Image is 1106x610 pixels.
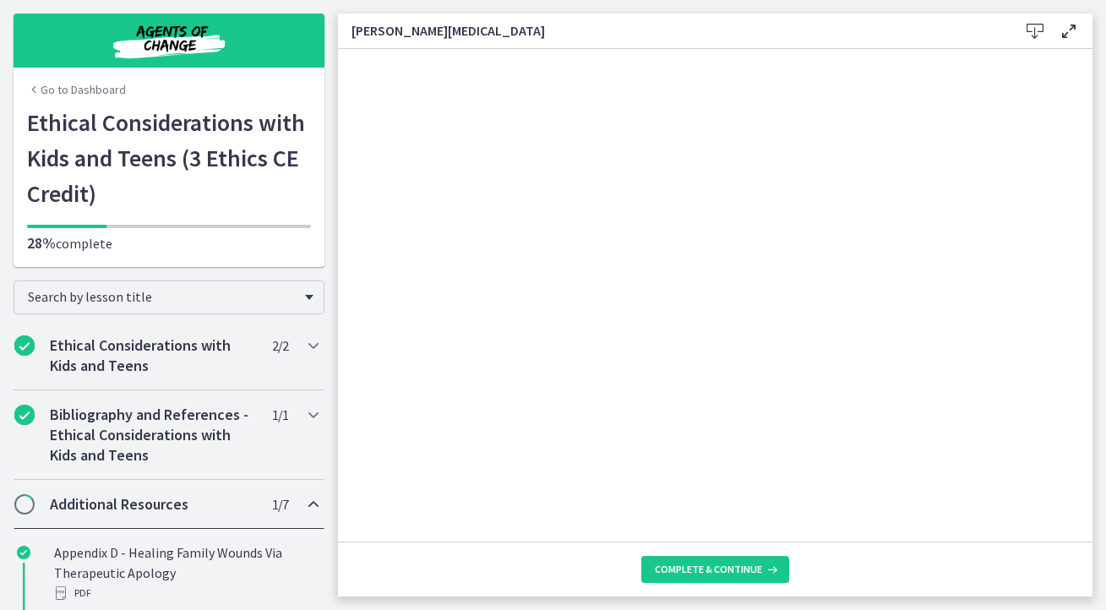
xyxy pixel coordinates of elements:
[17,546,30,559] i: Completed
[28,288,297,305] span: Search by lesson title
[351,20,991,41] h3: [PERSON_NAME][MEDICAL_DATA]
[272,494,288,515] span: 1 / 7
[14,335,35,356] i: Completed
[272,335,288,356] span: 2 / 2
[14,280,324,314] div: Search by lesson title
[54,542,318,603] div: Appendix D - Healing Family Wounds Via Therapeutic Apology
[54,583,318,603] div: PDF
[27,233,311,253] p: complete
[50,405,256,466] h2: Bibliography and References - Ethical Considerations with Kids and Teens
[27,105,311,211] h1: Ethical Considerations with Kids and Teens (3 Ethics CE Credit)
[27,81,126,98] a: Go to Dashboard
[50,494,256,515] h2: Additional Resources
[14,405,35,425] i: Completed
[50,335,256,376] h2: Ethical Considerations with Kids and Teens
[27,233,56,253] span: 28%
[68,20,270,61] img: Agents of Change
[655,563,762,576] span: Complete & continue
[641,556,789,583] button: Complete & continue
[272,405,288,425] span: 1 / 1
